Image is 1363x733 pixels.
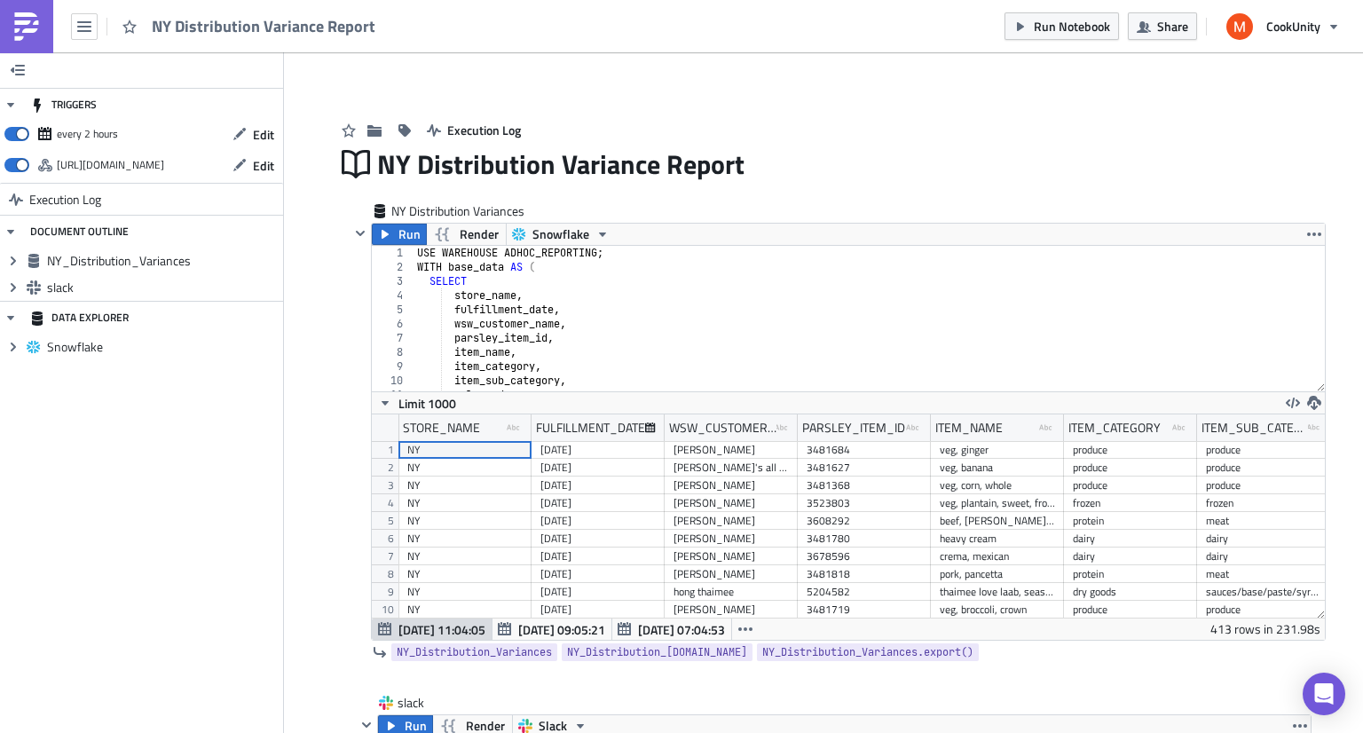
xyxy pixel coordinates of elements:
[940,601,1055,619] div: veg, broccoli, crown
[1157,17,1188,35] span: Share
[540,565,656,583] div: [DATE]
[1206,477,1321,494] div: produce
[447,121,521,139] span: Execution Log
[47,339,279,355] span: Snowflake
[940,530,1055,548] div: heavy cream
[398,620,485,639] span: [DATE] 11:04:05
[1206,601,1321,619] div: produce
[407,477,523,494] div: NY
[1068,414,1161,441] div: ITEM_CATEGORY
[1206,565,1321,583] div: meat
[1206,512,1321,530] div: meat
[1206,548,1321,565] div: dairy
[350,223,371,244] button: Hide content
[540,459,656,477] div: [DATE]
[30,302,129,334] div: DATA EXPLORER
[807,530,922,548] div: 3481780
[669,414,776,441] div: WSW_CUSTOMER_NAME
[407,494,523,512] div: NY
[372,619,492,640] button: [DATE] 11:04:05
[1206,583,1321,601] div: sauces/base/paste/syrups
[1073,477,1188,494] div: produce
[391,202,526,220] span: NY Distribution Variances
[540,477,656,494] div: [DATE]
[372,331,414,345] div: 7
[1034,17,1110,35] span: Run Notebook
[611,619,732,640] button: [DATE] 07:04:53
[674,441,789,459] div: [PERSON_NAME]
[12,12,41,41] img: PushMetrics
[1073,512,1188,530] div: protein
[540,583,656,601] div: [DATE]
[372,374,414,388] div: 10
[1128,12,1197,40] button: Share
[1073,494,1188,512] div: frozen
[567,643,747,661] span: NY_Distribution_[DOMAIN_NAME]
[407,441,523,459] div: NY
[372,274,414,288] div: 3
[403,414,480,441] div: STORE_NAME
[1073,441,1188,459] div: produce
[807,512,922,530] div: 3608292
[940,565,1055,583] div: pork, pancetta
[674,494,789,512] div: [PERSON_NAME]
[540,601,656,619] div: [DATE]
[674,583,789,601] div: hong thaimee
[757,643,979,661] a: NY_Distribution_Variances.export()
[638,620,725,639] span: [DATE] 07:04:53
[807,565,922,583] div: 3481818
[674,601,789,619] div: [PERSON_NAME]
[407,459,523,477] div: NY
[391,643,557,661] a: NY_Distribution_Variances
[674,530,789,548] div: [PERSON_NAME]
[372,345,414,359] div: 8
[372,260,414,274] div: 2
[1201,414,1308,441] div: ITEM_SUB_CATEGORY
[940,548,1055,565] div: crema, mexican
[57,152,164,178] div: https://pushmetrics.io/api/v1/report/DzrWNYmokP/webhook?token=b69d07442bab49e29e355047ac4aba34
[1073,565,1188,583] div: protein
[1206,494,1321,512] div: frozen
[57,121,118,147] div: every 2 hours
[372,388,414,402] div: 11
[1073,601,1188,619] div: produce
[372,246,414,260] div: 1
[536,414,645,441] div: FULFILLMENT_DATE
[532,224,589,245] span: Snowflake
[1206,459,1321,477] div: produce
[807,477,922,494] div: 3481368
[540,512,656,530] div: [DATE]
[372,303,414,317] div: 5
[940,459,1055,477] div: veg, banana
[29,184,101,216] span: Execution Log
[253,125,274,144] span: Edit
[807,441,922,459] div: 3481684
[407,565,523,583] div: NY
[674,565,789,583] div: [PERSON_NAME]
[674,459,789,477] div: [PERSON_NAME]'s all day cafe
[807,583,922,601] div: 5204582
[940,512,1055,530] div: beef, [PERSON_NAME], short rib, boneless
[224,152,283,179] button: Edit
[802,414,905,441] div: PARSLEY_ITEM_ID
[1225,12,1255,42] img: Avatar
[674,548,789,565] div: [PERSON_NAME]
[940,477,1055,494] div: veg, corn, whole
[407,548,523,565] div: NY
[30,216,129,248] div: DOCUMENT OUTLINE
[674,477,789,494] div: [PERSON_NAME]
[372,317,414,331] div: 6
[152,16,377,36] span: NY Distribution Variance Report
[1210,619,1320,640] div: 413 rows in 231.98s
[492,619,612,640] button: [DATE] 09:05:21
[1216,7,1350,46] button: CookUnity
[372,224,427,245] button: Run
[807,601,922,619] div: 3481719
[506,224,616,245] button: Snowflake
[807,548,922,565] div: 3678596
[1266,17,1320,35] span: CookUnity
[30,89,97,121] div: TRIGGERS
[47,280,279,296] span: slack
[540,548,656,565] div: [DATE]
[47,253,279,269] span: NY_Distribution_Variances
